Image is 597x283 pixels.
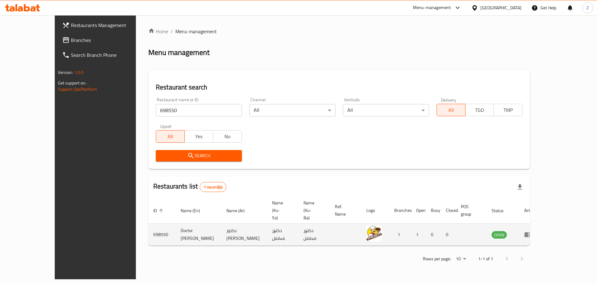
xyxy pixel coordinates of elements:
span: Name (Ku-Ba) [303,199,322,221]
th: Logo [361,197,389,224]
div: All [343,104,429,116]
th: Closed [441,197,456,224]
td: 1 [411,224,426,246]
span: No [216,132,239,141]
span: Name (Ku-So) [272,199,291,221]
td: 1 [389,224,411,246]
button: TMP [493,104,522,116]
th: Action [519,197,541,224]
span: POS group [461,203,479,218]
span: Branches [71,36,150,44]
span: Z [586,4,589,11]
div: [GEOGRAPHIC_DATA] [480,4,521,11]
span: ID [153,207,165,214]
span: All [439,106,463,115]
div: All [249,104,336,116]
div: Total records count [200,182,227,192]
span: 1 record(s) [200,184,226,190]
div: Export file [512,180,527,194]
button: TGO [465,104,494,116]
th: Branches [389,197,411,224]
button: Yes [184,130,213,143]
button: Search [156,150,242,162]
img: Doctor Falafel [366,226,382,241]
button: No [213,130,242,143]
div: Rows per page: [453,254,468,264]
div: Menu-management [413,4,451,11]
p: 1-1 of 1 [478,255,493,263]
table: enhanced table [148,197,541,246]
span: Name (Ar) [226,207,253,214]
td: 0 [426,224,441,246]
a: Restaurants Management [57,18,155,33]
span: TMP [496,106,520,115]
button: All [437,104,465,116]
span: All [159,132,182,141]
a: Branches [57,33,155,48]
label: Upsell [160,124,172,128]
span: Search Branch Phone [71,51,150,59]
li: / [171,28,173,35]
nav: breadcrumb [148,28,530,35]
span: Get support on: [58,79,86,87]
span: Ref. Name [335,203,354,218]
h2: Restaurant search [156,83,522,92]
h2: Restaurants list [153,182,226,192]
span: Version: [58,68,73,76]
h2: Menu management [148,48,210,57]
span: Restaurants Management [71,21,150,29]
label: Delivery [441,98,456,102]
td: دکتۆر فەلافل [298,224,330,246]
span: Name (En) [181,207,208,214]
span: TGO [468,106,492,115]
a: Home [148,28,168,35]
span: OPEN [492,231,507,239]
button: All [156,130,185,143]
a: Support.OpsPlatform [58,85,97,93]
td: 698550 [148,224,176,246]
span: 1.0.0 [74,68,84,76]
td: دکتۆر فەلافل [267,224,298,246]
td: Doctor [PERSON_NAME] [176,224,221,246]
td: 0 [441,224,456,246]
span: Menu management [175,28,217,35]
a: Search Branch Phone [57,48,155,62]
input: Search for restaurant name or ID.. [156,104,242,116]
p: Rows per page: [423,255,451,263]
span: Search [161,152,237,160]
th: Busy [426,197,441,224]
td: دكتور [PERSON_NAME] [221,224,267,246]
th: Open [411,197,426,224]
span: Status [492,207,512,214]
span: Yes [187,132,211,141]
